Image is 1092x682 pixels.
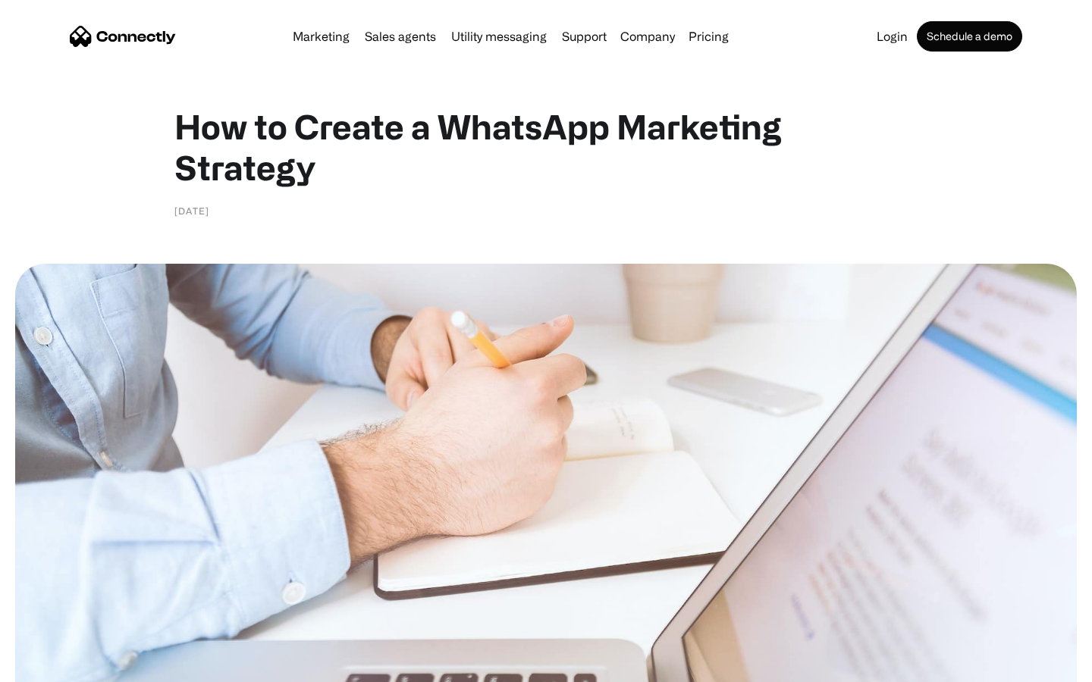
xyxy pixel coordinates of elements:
div: [DATE] [174,203,209,218]
a: Login [871,30,914,42]
a: Marketing [287,30,356,42]
div: Company [620,26,675,47]
a: Sales agents [359,30,442,42]
h1: How to Create a WhatsApp Marketing Strategy [174,106,918,188]
a: Schedule a demo [917,21,1022,52]
aside: Language selected: English [15,655,91,677]
a: Support [556,30,613,42]
ul: Language list [30,655,91,677]
a: Utility messaging [445,30,553,42]
a: Pricing [682,30,735,42]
